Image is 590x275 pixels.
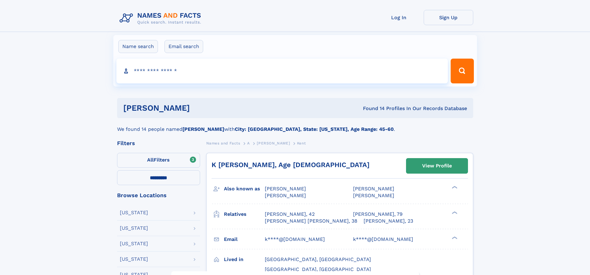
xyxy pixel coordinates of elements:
[164,40,203,53] label: Email search
[224,184,265,194] h3: Also known as
[123,104,277,112] h1: [PERSON_NAME]
[374,10,424,25] a: Log In
[117,193,200,198] div: Browse Locations
[247,141,250,145] span: A
[120,257,148,262] div: [US_STATE]
[224,234,265,245] h3: Email
[451,59,474,83] button: Search Button
[422,159,452,173] div: View Profile
[265,256,371,262] span: [GEOGRAPHIC_DATA], [GEOGRAPHIC_DATA]
[424,10,473,25] a: Sign Up
[120,210,148,215] div: [US_STATE]
[265,266,371,272] span: [GEOGRAPHIC_DATA], [GEOGRAPHIC_DATA]
[224,254,265,265] h3: Lived in
[257,139,290,147] a: [PERSON_NAME]
[117,118,473,133] div: We found 14 people named with .
[235,126,394,132] b: City: [GEOGRAPHIC_DATA], State: [US_STATE], Age Range: 45-60
[117,10,206,27] img: Logo Names and Facts
[450,236,458,240] div: ❯
[212,161,369,169] a: K [PERSON_NAME], Age [DEMOGRAPHIC_DATA]
[265,211,315,218] a: [PERSON_NAME], 42
[206,139,240,147] a: Names and Facts
[353,211,403,218] a: [PERSON_NAME], 79
[265,218,357,224] a: [PERSON_NAME] [PERSON_NAME], 38
[117,153,200,168] label: Filters
[450,185,458,189] div: ❯
[120,226,148,231] div: [US_STATE]
[118,40,158,53] label: Name search
[353,193,394,198] span: [PERSON_NAME]
[147,157,154,163] span: All
[364,218,413,224] a: [PERSON_NAME], 23
[117,140,200,146] div: Filters
[247,139,250,147] a: A
[406,158,468,173] a: View Profile
[297,141,306,145] span: Kent
[182,126,224,132] b: [PERSON_NAME]
[265,186,306,192] span: [PERSON_NAME]
[257,141,290,145] span: [PERSON_NAME]
[116,59,448,83] input: search input
[450,211,458,215] div: ❯
[265,193,306,198] span: [PERSON_NAME]
[353,186,394,192] span: [PERSON_NAME]
[120,241,148,246] div: [US_STATE]
[276,105,467,112] div: Found 14 Profiles In Our Records Database
[224,209,265,220] h3: Relatives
